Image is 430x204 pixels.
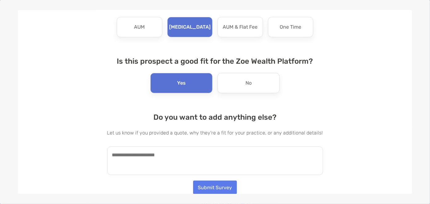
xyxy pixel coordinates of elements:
[245,78,252,88] p: No
[107,113,323,122] h4: Do you want to add anything else?
[223,22,258,32] p: AUM & Flat Fee
[169,22,211,32] p: [MEDICAL_DATA]
[280,22,301,32] p: One Time
[193,181,237,194] button: Submit Survey
[107,57,323,66] h4: Is this prospect a good fit for the Zoe Wealth Platform?
[177,78,186,88] p: Yes
[107,129,323,137] p: Let us know if you provided a quote, why they're a fit for your practice, or any additional details!
[134,22,145,32] p: AUM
